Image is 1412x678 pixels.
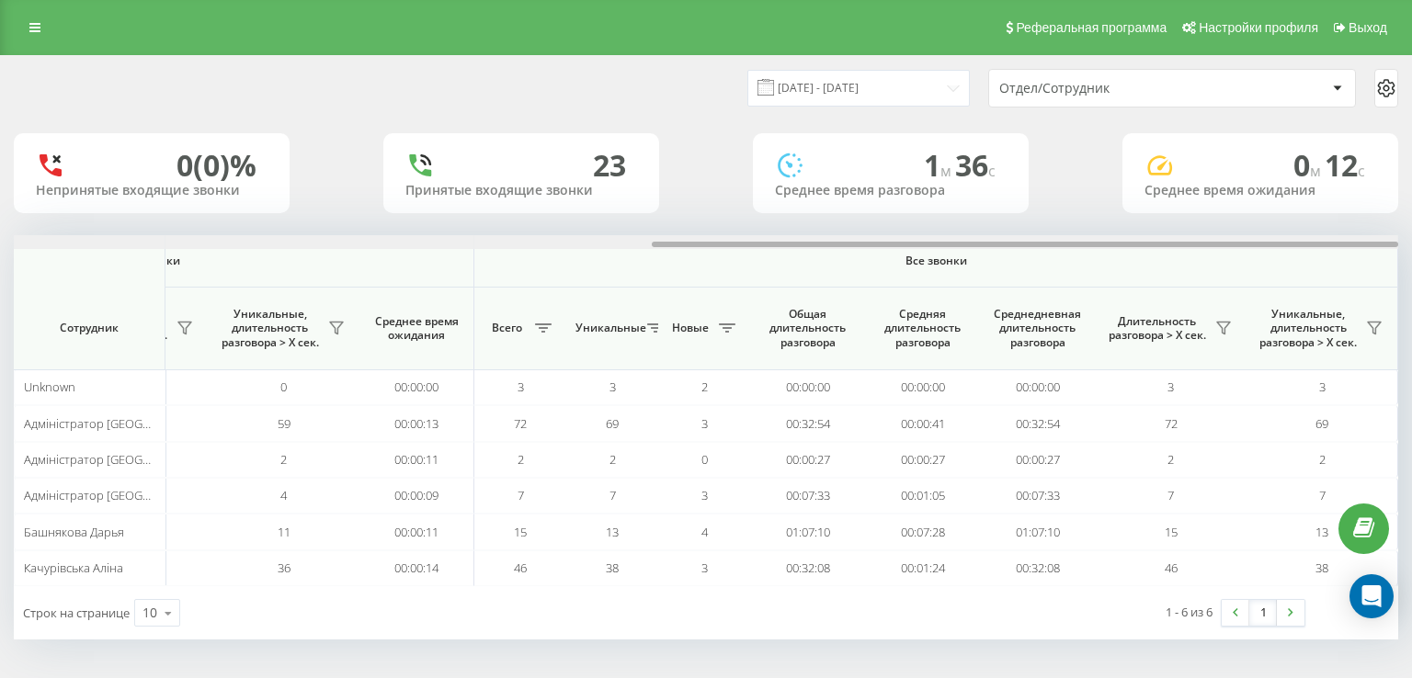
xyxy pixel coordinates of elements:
div: 0 (0)% [176,148,256,183]
span: Адміністратор [GEOGRAPHIC_DATA] [24,487,221,503]
span: Среднее время ожидания [373,314,460,343]
td: 00:32:08 [750,550,865,586]
span: Строк на странице [23,605,130,621]
td: 00:00:27 [865,442,980,478]
div: 10 [142,604,157,622]
span: Адміністратор [GEOGRAPHIC_DATA] [24,415,221,432]
span: 7 [518,487,524,503]
span: Средняя длительность разговора [879,307,966,350]
span: 69 [1315,415,1328,432]
td: 00:00:41 [865,405,980,441]
td: 00:07:28 [865,514,980,549]
span: 3 [701,559,708,576]
span: 0 [701,451,708,468]
span: Адміністратор [GEOGRAPHIC_DATA] [24,451,221,468]
span: 7 [1167,487,1174,503]
span: Unknown [24,379,75,395]
td: 00:32:54 [980,405,1095,441]
span: 38 [1315,559,1328,576]
div: Принятые входящие звонки [405,183,637,198]
span: 15 [1165,524,1178,540]
span: 3 [701,415,708,432]
span: 7 [609,487,616,503]
span: c [988,161,996,181]
span: 46 [1165,559,1178,576]
span: 2 [609,451,616,468]
td: 00:00:11 [359,442,474,478]
span: 36 [955,145,996,185]
td: 00:32:08 [980,550,1095,586]
span: 3 [1319,379,1326,395]
span: 69 [606,415,619,432]
span: Башнякова Дарья [24,524,124,540]
td: 00:07:33 [750,478,865,514]
td: 00:00:27 [750,442,865,478]
span: 46 [514,559,527,576]
td: 00:00:00 [865,369,980,405]
span: 3 [518,379,524,395]
td: 00:00:00 [980,369,1095,405]
span: 2 [1319,451,1326,468]
span: 2 [518,451,524,468]
span: 3 [701,487,708,503]
div: Open Intercom Messenger [1349,574,1394,618]
span: 2 [280,451,287,468]
span: Уникальные, длительность разговора > Х сек. [1256,307,1361,350]
span: c [1358,161,1365,181]
td: 00:07:33 [980,478,1095,514]
span: Длительность разговора > Х сек. [1104,314,1210,343]
span: 12 [1325,145,1365,185]
span: Новые [667,321,713,335]
td: 00:00:14 [359,550,474,586]
span: Всего [484,321,529,335]
span: 15 [514,524,527,540]
div: Среднее время разговора [775,183,1007,198]
div: 1 - 6 из 6 [1166,603,1213,621]
td: 01:07:10 [750,514,865,549]
span: 2 [1167,451,1174,468]
div: Отдел/Сотрудник [999,81,1219,96]
span: Уникальные [575,321,642,335]
td: 00:32:54 [750,405,865,441]
span: Уникальные, длительность разговора > Х сек. [217,307,323,350]
span: 1 [924,145,955,185]
td: 00:00:00 [750,369,865,405]
span: 0 [1293,145,1325,185]
span: 4 [701,524,708,540]
span: 38 [606,559,619,576]
td: 00:00:11 [359,514,474,549]
td: 00:01:05 [865,478,980,514]
span: Общая длительность разговора [764,307,851,350]
div: Непринятые входящие звонки [36,183,268,198]
span: 0 [280,379,287,395]
span: Качурівська Аліна [24,559,123,576]
td: 00:00:13 [359,405,474,441]
span: Настройки профиля [1199,20,1318,35]
div: Среднее время ожидания [1144,183,1376,198]
span: 59 [278,415,290,432]
span: 72 [514,415,527,432]
span: 4 [280,487,287,503]
span: м [940,161,955,181]
span: 72 [1165,415,1178,432]
span: м [1310,161,1325,181]
span: 11 [278,524,290,540]
div: 23 [593,148,626,183]
span: 36 [278,559,290,576]
td: 00:01:24 [865,550,980,586]
span: 3 [609,379,616,395]
span: Среднедневная длительность разговора [994,307,1081,350]
a: 1 [1249,600,1277,626]
span: 7 [1319,487,1326,503]
span: 13 [1315,524,1328,540]
td: 01:07:10 [980,514,1095,549]
span: 2 [701,379,708,395]
span: 3 [1167,379,1174,395]
td: 00:00:27 [980,442,1095,478]
td: 00:00:09 [359,478,474,514]
span: 13 [606,524,619,540]
span: Выход [1349,20,1387,35]
span: Сотрудник [29,321,149,335]
span: Реферальная программа [1016,20,1167,35]
td: 00:00:00 [359,369,474,405]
